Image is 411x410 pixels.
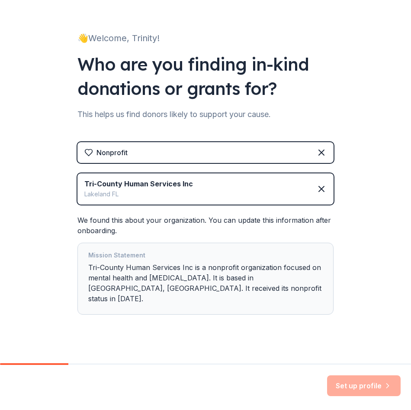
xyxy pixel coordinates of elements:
div: Tri-County Human Services Inc is a nonprofit organization focused on mental health and [MEDICAL_D... [88,250,323,307]
div: Mission Statement [88,250,323,262]
div: Lakeland FL [84,189,193,199]
div: 👋 Welcome, Trinity! [77,31,334,45]
div: This helps us find donors likely to support your cause. [77,107,334,121]
div: Who are you finding in-kind donations or grants for? [77,52,334,101]
div: We found this about your organization. You can update this information after onboarding. [77,215,334,315]
div: Tri-County Human Services Inc [84,179,193,189]
div: Nonprofit [96,147,128,158]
